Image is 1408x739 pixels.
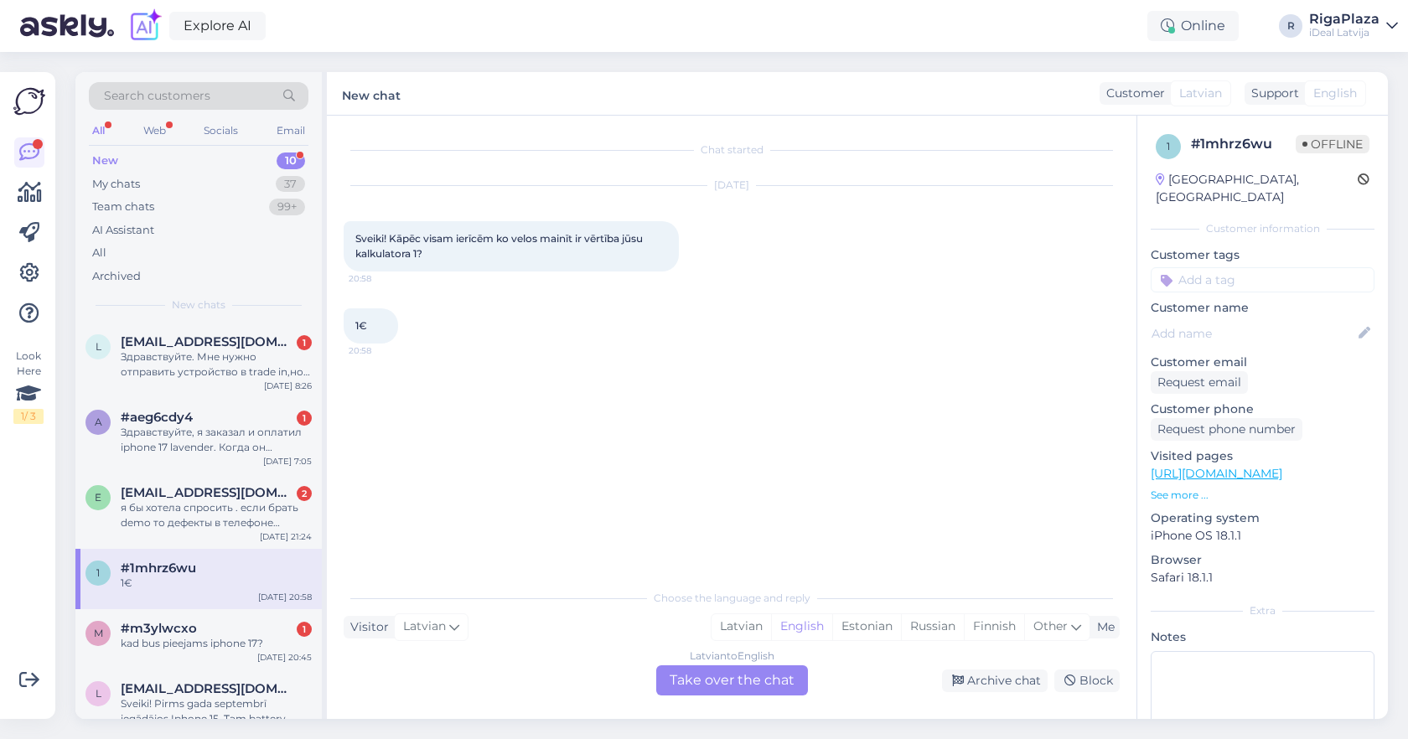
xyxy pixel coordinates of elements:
span: l [96,340,101,353]
div: R [1279,14,1302,38]
div: Latvian to English [690,649,774,664]
div: Email [273,120,308,142]
span: Offline [1296,135,1369,153]
label: New chat [342,82,401,105]
p: Visited pages [1151,447,1374,465]
div: Sveiki! Pirms gada septembrī iegādājos Iphone 15. Tam battery health turējās ļoti labi - visu gad... [121,696,312,726]
div: Здравствуйте. Мне нужно отправить устройство в trade in,но у меня нет нет кода,который надо ввест... [121,349,312,380]
div: Chat started [344,142,1120,158]
div: Archived [92,268,141,285]
div: [GEOGRAPHIC_DATA], [GEOGRAPHIC_DATA] [1156,171,1358,206]
span: m [94,627,103,639]
span: English [1313,85,1357,102]
div: Choose the language and reply [344,591,1120,606]
div: Russian [901,614,964,639]
div: iDeal Latvija [1309,26,1380,39]
div: 1€ [121,576,312,591]
div: [DATE] 7:05 [263,455,312,468]
span: Search customers [104,87,210,105]
div: Online [1147,11,1239,41]
div: Здравствуйте, я заказал и оплатил iphone 17 lavender. Когда он появится? [121,425,312,455]
div: Archive chat [942,669,1048,692]
span: #1mhrz6wu [121,561,196,576]
div: Finnish [964,614,1024,639]
span: elina.pudane18@gmail.com [121,485,295,500]
p: Safari 18.1.1 [1151,569,1374,587]
span: lvasilevska56@gmail.com [121,681,295,696]
span: 20:58 [349,272,412,285]
p: iPhone OS 18.1.1 [1151,527,1374,545]
div: All [92,245,106,261]
input: Add a tag [1151,267,1374,292]
div: Team chats [92,199,154,215]
span: 20:58 [349,344,412,357]
span: looney28@inbox.lv [121,334,295,349]
div: English [771,614,832,639]
div: Me [1090,618,1115,636]
div: Latvian [712,614,771,639]
span: #aeg6cdy4 [121,410,193,425]
div: [DATE] 8:26 [264,380,312,392]
div: Estonian [832,614,901,639]
div: All [89,120,108,142]
span: 1€ [355,319,367,332]
span: 1 [96,566,100,579]
div: я бы хотела спросить . если брать demo то дефекты в телефоне снаружи или акуммулятор тоже разряжен ? [121,500,312,530]
a: RigaPlazaiDeal Latvija [1309,13,1398,39]
div: # 1mhrz6wu [1191,134,1296,154]
img: explore-ai [127,8,163,44]
a: Explore AI [169,12,266,40]
div: [DATE] 20:45 [257,651,312,664]
p: Customer tags [1151,246,1374,264]
span: 1 [1167,140,1170,152]
div: Socials [200,120,241,142]
p: Browser [1151,551,1374,569]
div: 37 [276,176,305,193]
div: Web [140,120,169,142]
div: 10 [277,152,305,169]
p: See more ... [1151,488,1374,503]
p: Operating system [1151,509,1374,527]
span: a [95,416,102,428]
div: Take over the chat [656,665,808,695]
div: Block [1054,669,1120,692]
div: AI Assistant [92,222,154,239]
div: Extra [1151,603,1374,618]
div: 1 [297,335,312,350]
span: Latvian [1179,85,1222,102]
div: Visitor [344,618,389,636]
span: Other [1033,618,1068,633]
img: Askly Logo [13,85,45,117]
div: 1 / 3 [13,409,44,424]
div: My chats [92,176,140,193]
div: 1 [297,622,312,637]
span: e [95,491,101,504]
a: [URL][DOMAIN_NAME] [1151,466,1282,481]
div: Request phone number [1151,418,1302,441]
p: Customer phone [1151,401,1374,418]
span: New chats [172,297,225,313]
div: New [92,152,118,169]
div: RigaPlaza [1309,13,1380,26]
span: Latvian [403,618,446,636]
input: Add name [1152,324,1355,343]
div: [DATE] 20:58 [258,591,312,603]
div: 1 [297,411,312,426]
p: Notes [1151,628,1374,646]
span: Sveiki! Kāpēc visam ierīcēm ko velos mainīt ir vērtība jūsu kalkulatora 1? [355,232,645,260]
div: Look Here [13,349,44,424]
div: Customer information [1151,221,1374,236]
div: [DATE] [344,178,1120,193]
div: Support [1245,85,1299,102]
p: Customer email [1151,354,1374,371]
div: 2 [297,486,312,501]
div: Request email [1151,371,1248,394]
div: [DATE] 21:24 [260,530,312,543]
div: kad bus pieejams iphone 17? [121,636,312,651]
div: 99+ [269,199,305,215]
p: Customer name [1151,299,1374,317]
span: #m3ylwcxo [121,621,197,636]
div: Customer [1100,85,1165,102]
span: l [96,687,101,700]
